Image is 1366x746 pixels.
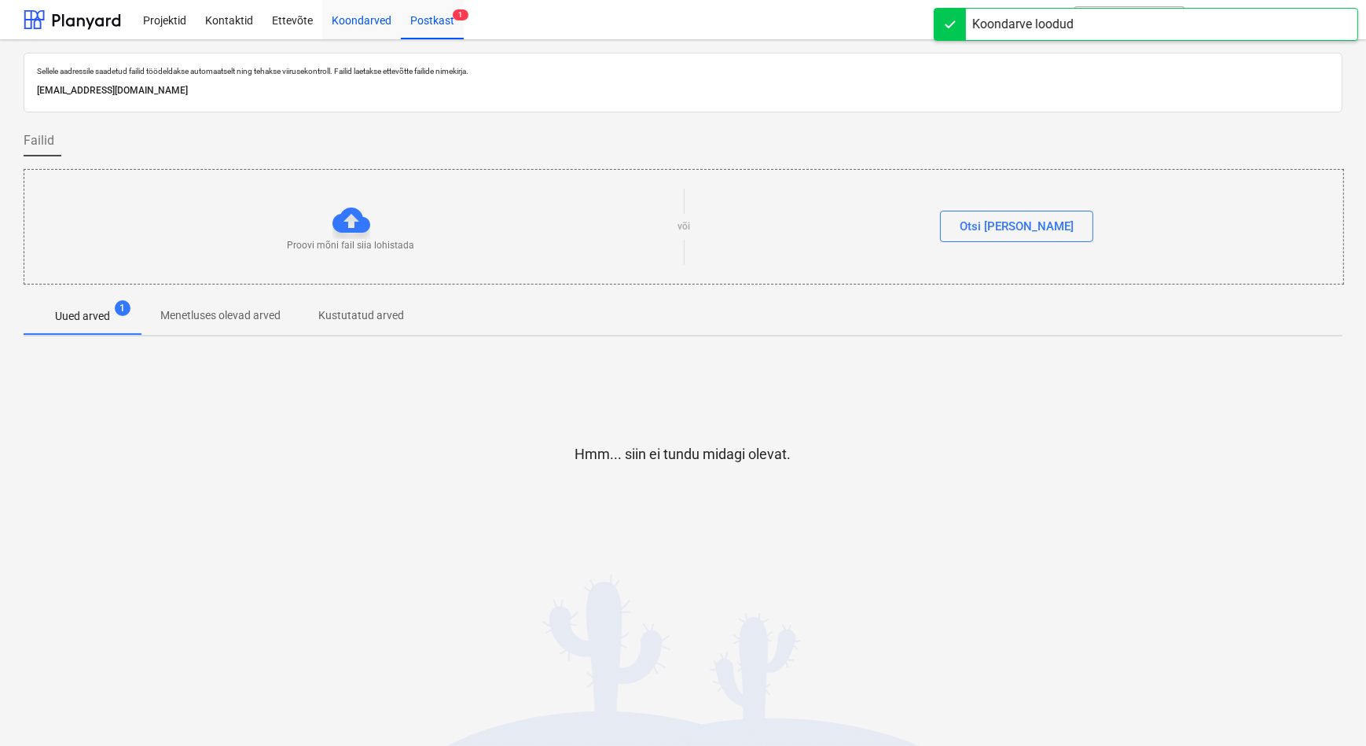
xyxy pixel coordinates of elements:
[575,445,791,464] p: Hmm... siin ei tundu midagi olevat.
[677,220,690,233] p: või
[453,9,468,20] span: 1
[115,300,130,316] span: 1
[24,131,54,150] span: Failid
[24,169,1344,285] div: Proovi mõni fail siia lohistadavõiOtsi [PERSON_NAME]
[37,66,1329,76] p: Sellele aadressile saadetud failid töödeldakse automaatselt ning tehakse viirusekontroll. Failid ...
[288,239,415,252] p: Proovi mõni fail siia lohistada
[972,15,1074,34] div: Koondarve loodud
[160,307,281,324] p: Menetluses olevad arved
[37,83,1329,99] p: [EMAIL_ADDRESS][DOMAIN_NAME]
[960,216,1074,237] div: Otsi [PERSON_NAME]
[318,307,404,324] p: Kustutatud arved
[55,308,110,325] p: Uued arved
[1287,671,1366,746] iframe: Chat Widget
[940,211,1093,242] button: Otsi [PERSON_NAME]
